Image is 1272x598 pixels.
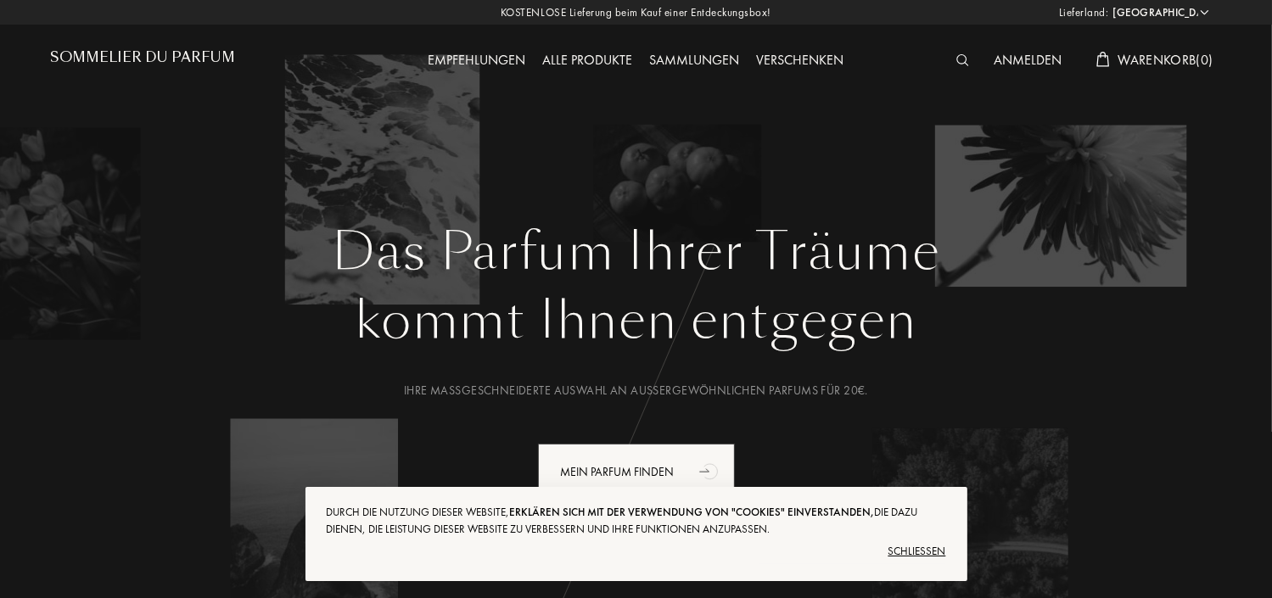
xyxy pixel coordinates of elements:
[1096,52,1110,67] img: cart_white.svg
[327,504,946,538] div: Durch die Nutzung dieser Website, die dazu dienen, die Leistung dieser Website zu verbessern und ...
[538,444,735,500] div: Mein Parfum finden
[986,51,1071,69] a: Anmelden
[51,49,236,72] a: Sommelier du Parfum
[748,51,853,69] a: Verschenken
[535,51,642,69] a: Alle Produkte
[1118,51,1213,69] span: Warenkorb ( 0 )
[1198,6,1211,19] img: arrow_w.png
[51,49,236,65] h1: Sommelier du Parfum
[986,50,1071,72] div: Anmelden
[420,51,535,69] a: Empfehlungen
[748,50,853,72] div: Verschenken
[535,50,642,72] div: Alle Produkte
[525,444,748,500] a: Mein Parfum findenanimation
[693,454,727,488] div: animation
[327,538,946,565] div: Schließen
[510,505,875,519] span: erklären sich mit der Verwendung von "Cookies" einverstanden,
[64,282,1209,359] div: kommt Ihnen entgegen
[64,382,1209,400] div: Ihre maßgeschneiderte Auswahl an außergewöhnlichen Parfums für 20€.
[956,54,969,66] img: search_icn_white.svg
[642,51,748,69] a: Sammlungen
[64,221,1209,282] h1: Das Parfum Ihrer Träume
[642,50,748,72] div: Sammlungen
[1059,4,1109,21] span: Lieferland:
[420,50,535,72] div: Empfehlungen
